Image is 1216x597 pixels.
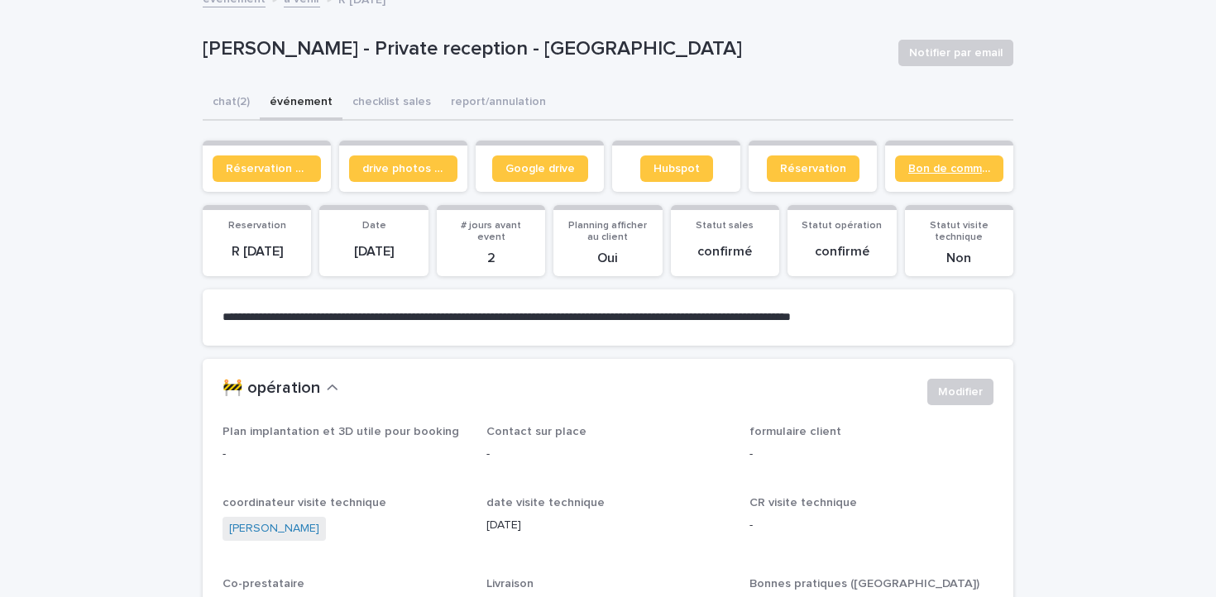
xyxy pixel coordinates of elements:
[749,497,857,509] span: CR visite technique
[362,163,444,174] span: drive photos coordinateur
[229,520,319,537] a: [PERSON_NAME]
[329,244,418,260] p: [DATE]
[223,379,320,399] h2: 🚧 opération
[362,221,386,231] span: Date
[203,86,260,121] button: chat (2)
[749,517,993,534] p: -
[681,244,769,260] p: confirmé
[653,163,700,174] span: Hubspot
[441,86,556,121] button: report/annulation
[461,221,521,242] span: # jours avant event
[260,86,342,121] button: événement
[749,578,979,590] span: Bonnes pratiques ([GEOGRAPHIC_DATA])
[213,155,321,182] a: Réservation client
[895,155,1003,182] a: Bon de commande
[226,163,308,174] span: Réservation client
[696,221,754,231] span: Statut sales
[505,163,575,174] span: Google drive
[223,379,338,399] button: 🚧 opération
[342,86,441,121] button: checklist sales
[640,155,713,182] a: Hubspot
[802,221,882,231] span: Statut opération
[938,384,983,400] span: Modifier
[223,426,459,437] span: Plan implantation et 3D utile pour booking
[767,155,859,182] a: Réservation
[915,251,1003,266] p: Non
[447,251,535,266] p: 2
[228,221,286,231] span: Reservation
[486,517,730,534] p: [DATE]
[203,37,885,61] p: [PERSON_NAME] - Private reception - [GEOGRAPHIC_DATA]
[908,163,990,174] span: Bon de commande
[486,426,586,437] span: Contact sur place
[930,221,989,242] span: Statut visite technique
[486,578,534,590] span: Livraison
[223,446,467,463] p: -
[797,244,886,260] p: confirmé
[909,45,1003,61] span: Notifier par email
[492,155,588,182] a: Google drive
[486,446,730,463] p: -
[749,446,993,463] p: -
[749,426,841,437] span: formulaire client
[563,251,652,266] p: Oui
[223,578,304,590] span: Co-prestataire
[486,497,605,509] span: date visite technique
[568,221,647,242] span: Planning afficher au client
[213,244,301,260] p: R [DATE]
[898,40,1013,66] button: Notifier par email
[927,379,993,405] button: Modifier
[780,163,846,174] span: Réservation
[349,155,457,182] a: drive photos coordinateur
[223,497,386,509] span: coordinateur visite technique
